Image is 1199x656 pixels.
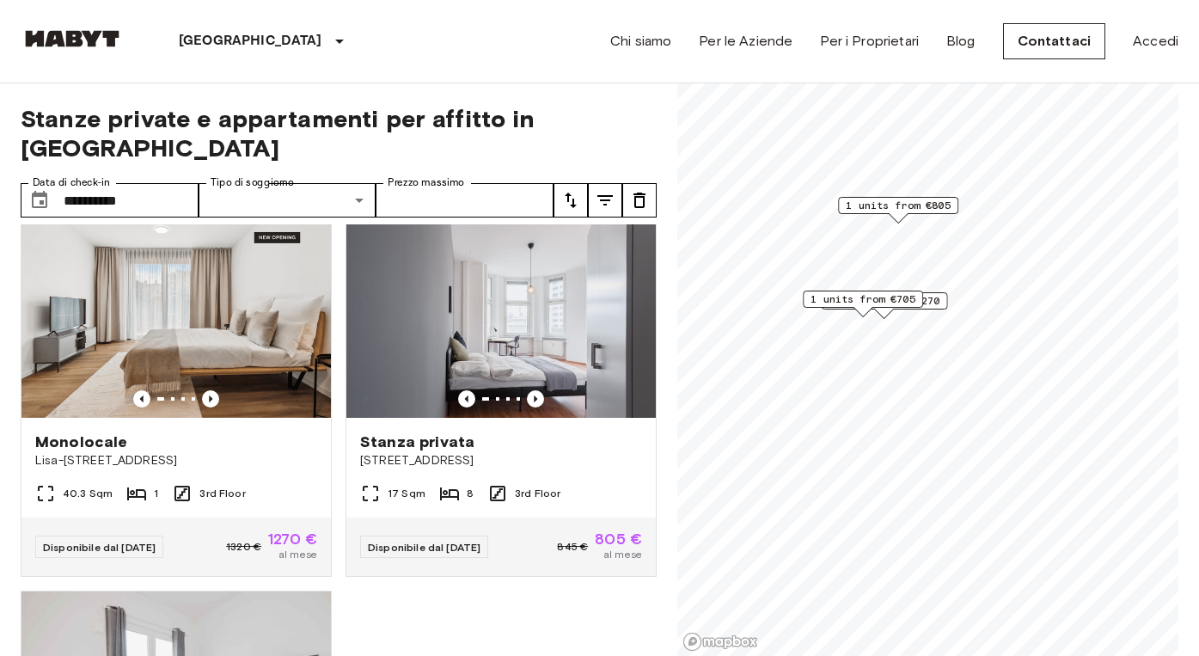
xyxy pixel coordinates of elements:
[368,541,480,554] span: Disponibile dal [DATE]
[202,390,219,408] button: Previous image
[63,486,113,501] span: 40.3 Sqm
[21,30,124,47] img: Habyt
[360,452,642,469] span: [STREET_ADDRESS]
[199,486,245,501] span: 3rd Floor
[21,212,331,418] img: Marketing picture of unit DE-01-491-304-001
[154,486,158,501] span: 1
[388,486,425,501] span: 17 Sqm
[1133,31,1178,52] a: Accedi
[829,293,940,309] span: 1 units from €1270
[803,291,923,317] div: Map marker
[820,31,919,52] a: Per i Proprietari
[33,175,110,190] label: Data di check-in
[588,183,622,218] button: tune
[682,632,758,652] a: Mapbox logo
[595,531,642,547] span: 805 €
[603,547,642,562] span: al mese
[360,432,474,452] span: Stanza privata
[811,291,915,307] span: 1 units from €705
[946,31,976,52] a: Blog
[35,452,317,469] span: Lisa-[STREET_ADDRESS]
[554,183,588,218] button: tune
[226,539,261,555] span: 1320 €
[35,432,128,452] span: Monolocale
[278,547,317,562] span: al mese
[515,486,560,501] span: 3rd Floor
[610,31,671,52] a: Chi siamo
[822,292,948,319] div: Map marker
[557,539,588,555] span: 845 €
[1003,23,1106,59] a: Contattaci
[699,31,792,52] a: Per le Aziende
[21,211,332,577] a: Marketing picture of unit DE-01-491-304-001Previous imagePrevious imageMonolocaleLisa-[STREET_ADD...
[622,183,657,218] button: tune
[458,390,475,408] button: Previous image
[43,541,156,554] span: Disponibile dal [DATE]
[467,486,474,501] span: 8
[846,198,951,213] span: 1 units from €805
[22,183,57,218] button: Choose date, selected date is 12 Oct 2025
[527,390,544,408] button: Previous image
[133,390,150,408] button: Previous image
[838,197,958,224] div: Map marker
[211,175,294,190] label: Tipo di soggiorno
[21,104,657,162] span: Stanze private e appartamenti per affitto in [GEOGRAPHIC_DATA]
[268,531,317,547] span: 1270 €
[388,175,464,190] label: Prezzo massimo
[346,211,657,577] a: Marketing picture of unit DE-01-047-05HPrevious imagePrevious imageStanza privata[STREET_ADDRESS]...
[346,212,656,418] img: Marketing picture of unit DE-01-047-05H
[179,31,322,52] p: [GEOGRAPHIC_DATA]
